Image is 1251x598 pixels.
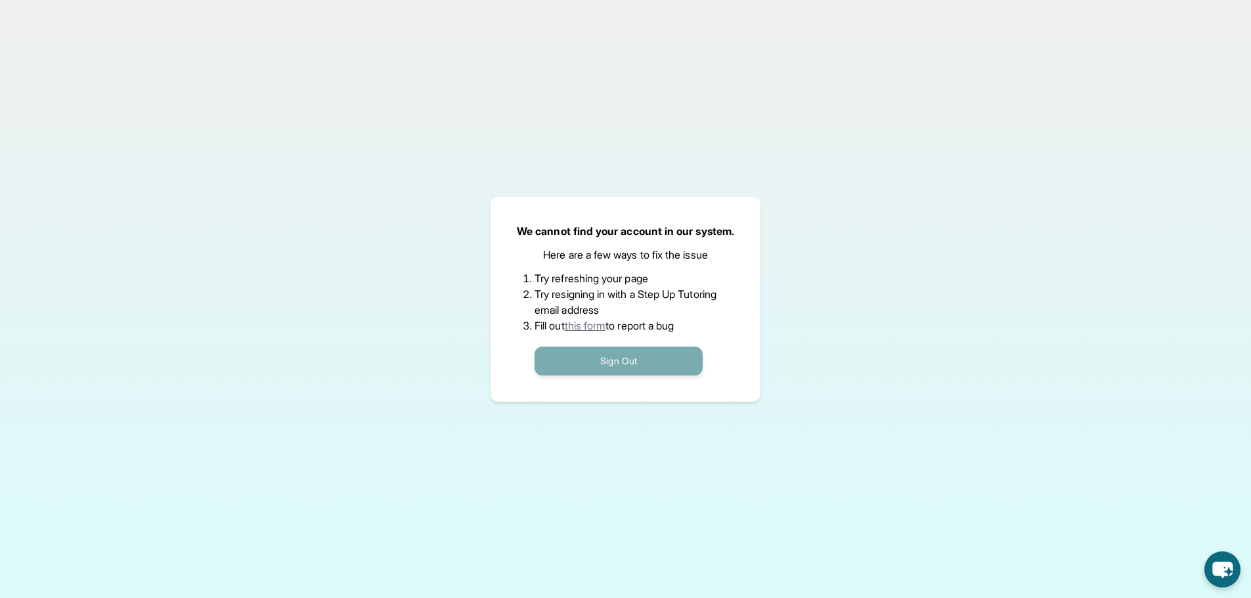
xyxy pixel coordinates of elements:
[565,319,606,332] a: this form
[535,270,716,286] li: Try refreshing your page
[535,318,716,333] li: Fill out to report a bug
[543,247,708,263] p: Here are a few ways to fix the issue
[517,223,734,239] p: We cannot find your account in our system.
[535,286,716,318] li: Try resigning in with a Step Up Tutoring email address
[1204,551,1240,587] button: chat-button
[535,354,703,367] a: Sign Out
[535,347,703,375] button: Sign Out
